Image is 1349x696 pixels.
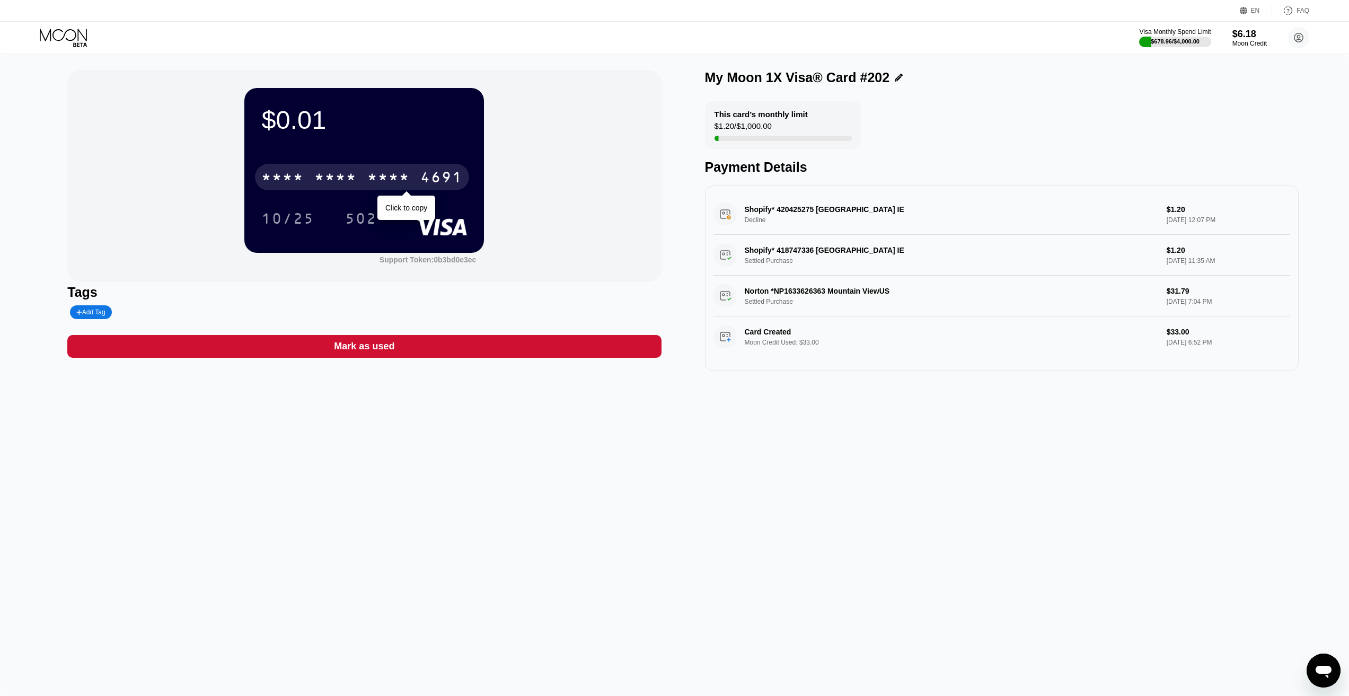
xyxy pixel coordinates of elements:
[705,160,1299,175] div: Payment Details
[1232,40,1267,47] div: Moon Credit
[345,212,377,228] div: 502
[1232,29,1267,47] div: $6.18Moon Credit
[1139,28,1211,47] div: Visa Monthly Spend Limit$678.96/$4,000.00
[67,285,661,300] div: Tags
[1307,654,1341,688] iframe: Mesajlaşma penceresini başlatma düğmesi, görüşme devam ediyor
[385,204,427,212] div: Click to copy
[715,110,808,119] div: This card’s monthly limit
[1232,29,1267,40] div: $6.18
[261,105,467,135] div: $0.01
[715,121,772,136] div: $1.20 / $1,000.00
[705,70,890,85] div: My Moon 1X Visa® Card #202
[380,256,477,264] div: Support Token: 0b3bd0e3ec
[420,170,463,187] div: 4691
[1139,28,1211,36] div: Visa Monthly Spend Limit
[1240,5,1272,16] div: EN
[337,205,385,232] div: 502
[380,256,477,264] div: Support Token:0b3bd0e3ec
[67,335,661,358] div: Mark as used
[1251,7,1260,14] div: EN
[1297,7,1309,14] div: FAQ
[1272,5,1309,16] div: FAQ
[334,340,394,353] div: Mark as used
[261,212,314,228] div: 10/25
[70,305,111,319] div: Add Tag
[76,309,105,316] div: Add Tag
[1151,38,1200,45] div: $678.96 / $4,000.00
[253,205,322,232] div: 10/25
